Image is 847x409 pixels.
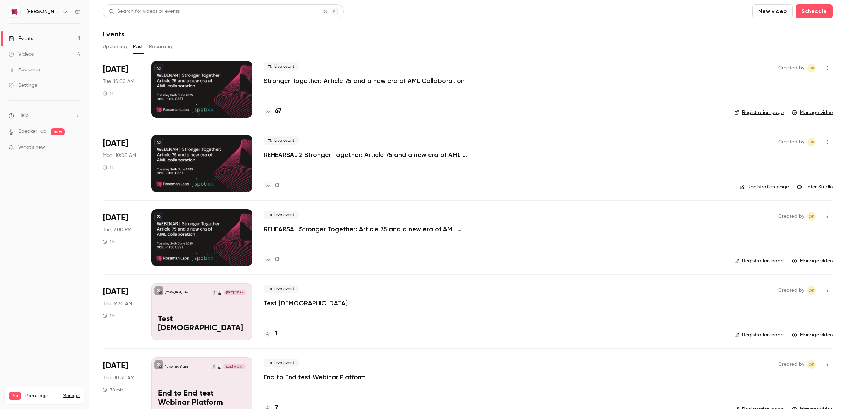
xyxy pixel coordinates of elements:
[734,257,784,265] a: Registration page
[18,112,29,119] span: Help
[807,360,816,369] span: debby kruse
[778,360,804,369] span: Created by
[149,41,173,52] button: Recurring
[264,329,277,339] a: 1
[9,82,37,89] div: Settings
[9,112,80,119] li: help-dropdown-opener
[778,212,804,221] span: Created by
[151,283,252,340] a: Test Christian[PERSON_NAME] LabsNick GoodallIan Wachters[DATE] 9:30 AMTest [DEMOGRAPHIC_DATA]
[264,225,476,233] a: REHEARSAL Stronger Together: Article 75 and a new era of AML Collaboration
[740,183,789,191] a: Registration page
[103,239,115,245] div: 1 h
[103,374,134,381] span: Thu, 10:30 AM
[809,64,814,72] span: dk
[223,364,245,369] span: [DATE] 10:30 AM
[9,51,34,58] div: Videos
[103,91,115,96] div: 1 h
[807,286,816,295] span: debby kruse
[9,6,20,17] img: Roseman Labs
[224,290,245,295] span: [DATE] 9:30 AM
[26,8,60,15] h6: [PERSON_NAME] Labs
[158,389,246,408] p: End to End test Webinar Platform
[264,211,299,219] span: Live event
[275,181,279,191] h4: 0
[792,257,833,265] a: Manage video
[63,393,80,399] a: Manage
[778,138,804,146] span: Created by
[103,152,136,159] span: Mon, 10:00 AM
[217,364,221,369] img: Nick Goodall
[9,392,21,400] span: Pro
[792,109,833,116] a: Manage video
[18,144,45,151] span: What's new
[9,66,40,73] div: Audience
[734,109,784,116] a: Registration page
[103,41,127,52] button: Upcoming
[165,291,188,294] p: [PERSON_NAME] Labs
[165,365,188,369] p: [PERSON_NAME] Labs
[25,393,58,399] span: Plan usage
[9,35,33,42] div: Events
[264,76,465,85] a: Stronger Together: Article 75 and a new era of AML Collaboration
[217,290,222,295] img: Nick Goodall
[72,144,80,151] iframe: Noticeable Trigger
[809,138,814,146] span: dk
[792,331,833,339] a: Manage video
[103,30,124,38] h1: Events
[103,135,140,192] div: Jun 23 Mon, 10:00 AM (Europe/Amsterdam)
[103,300,132,307] span: Thu, 9:30 AM
[103,283,140,340] div: May 22 Thu, 9:30 AM (Europe/Amsterdam)
[18,128,46,135] a: SpeakerHub
[109,8,180,15] div: Search for videos or events
[264,299,348,307] a: Test [DEMOGRAPHIC_DATA]
[103,78,134,85] span: Tue, 10:00 AM
[103,360,128,371] span: [DATE]
[103,61,140,118] div: Jun 24 Tue, 10:00 AM (Europe/Amsterdam)
[51,128,65,135] span: new
[103,212,128,223] span: [DATE]
[264,255,279,265] a: 0
[734,331,784,339] a: Registration page
[264,285,299,293] span: Live event
[275,107,281,116] h4: 67
[158,315,246,333] p: Test [DEMOGRAPHIC_DATA]
[212,290,217,295] img: Ian Wachters
[809,360,814,369] span: dk
[809,212,814,221] span: dk
[211,364,216,369] img: Ian Wachters
[807,138,816,146] span: debby kruse
[275,329,277,339] h4: 1
[103,64,128,75] span: [DATE]
[809,286,814,295] span: dk
[807,212,816,221] span: debby kruse
[103,387,124,393] div: 30 min
[797,183,833,191] a: Enter Studio
[264,181,279,191] a: 0
[103,313,115,319] div: 1 h
[275,255,279,265] h4: 0
[103,138,128,149] span: [DATE]
[103,165,115,170] div: 1 h
[103,286,128,297] span: [DATE]
[778,286,804,295] span: Created by
[103,226,131,233] span: Tue, 2:00 PM
[133,41,143,52] button: Past
[796,4,833,18] button: Schedule
[778,64,804,72] span: Created by
[264,62,299,71] span: Live event
[103,209,140,266] div: Jun 17 Tue, 2:00 PM (Europe/Amsterdam)
[752,4,793,18] button: New video
[264,150,476,159] a: REHEARSAL 2 Stronger Together: Article 75 and a new era of AML Collaboration
[264,107,281,116] a: 67
[807,64,816,72] span: debby kruse
[264,136,299,145] span: Live event
[264,359,299,367] span: Live event
[264,373,366,381] a: End to End test Webinar Platform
